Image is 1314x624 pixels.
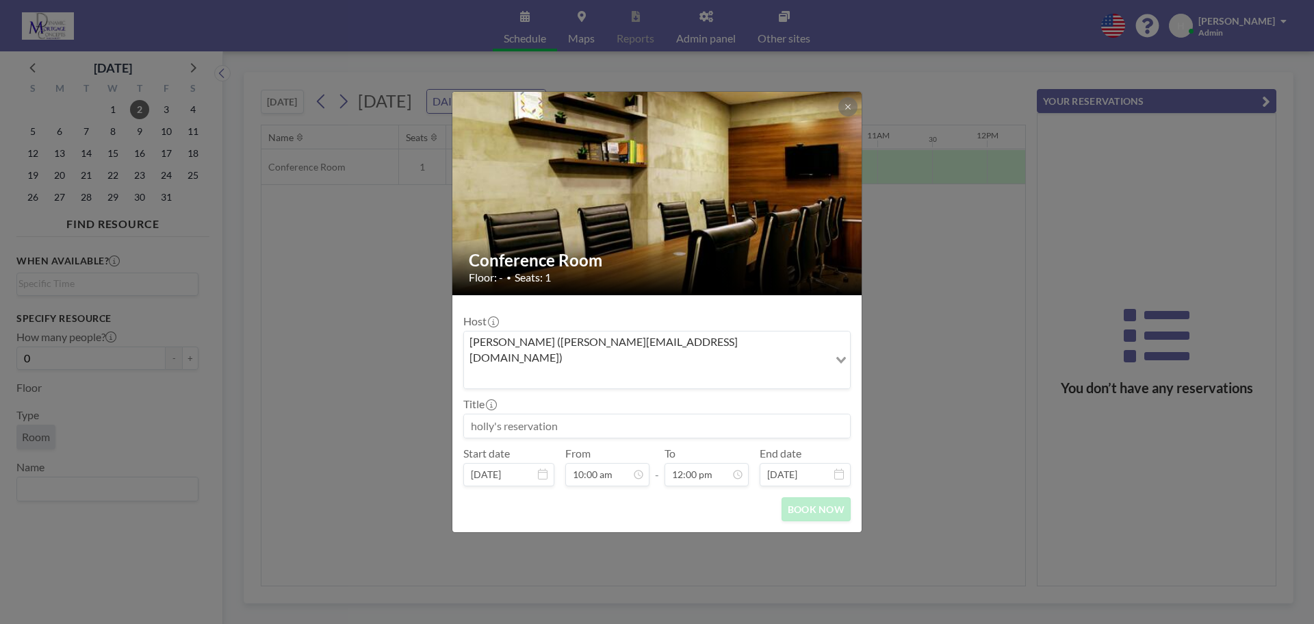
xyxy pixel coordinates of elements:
label: To [665,447,675,460]
label: From [565,447,591,460]
label: End date [760,447,801,460]
label: Host [463,314,498,328]
span: Seats: 1 [515,271,551,284]
h2: Conference Room [469,250,847,271]
label: Title [463,397,495,411]
label: Start date [463,447,510,460]
input: Search for option [465,368,827,386]
div: Search for option [464,332,850,388]
img: 537.jpg [452,57,863,331]
span: • [506,273,511,283]
input: holly's reservation [464,414,850,438]
span: [PERSON_NAME] ([PERSON_NAME][EMAIL_ADDRESS][DOMAIN_NAME]) [467,334,826,365]
span: - [655,451,659,482]
button: BOOK NOW [782,497,851,521]
span: Floor: - [469,271,503,284]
